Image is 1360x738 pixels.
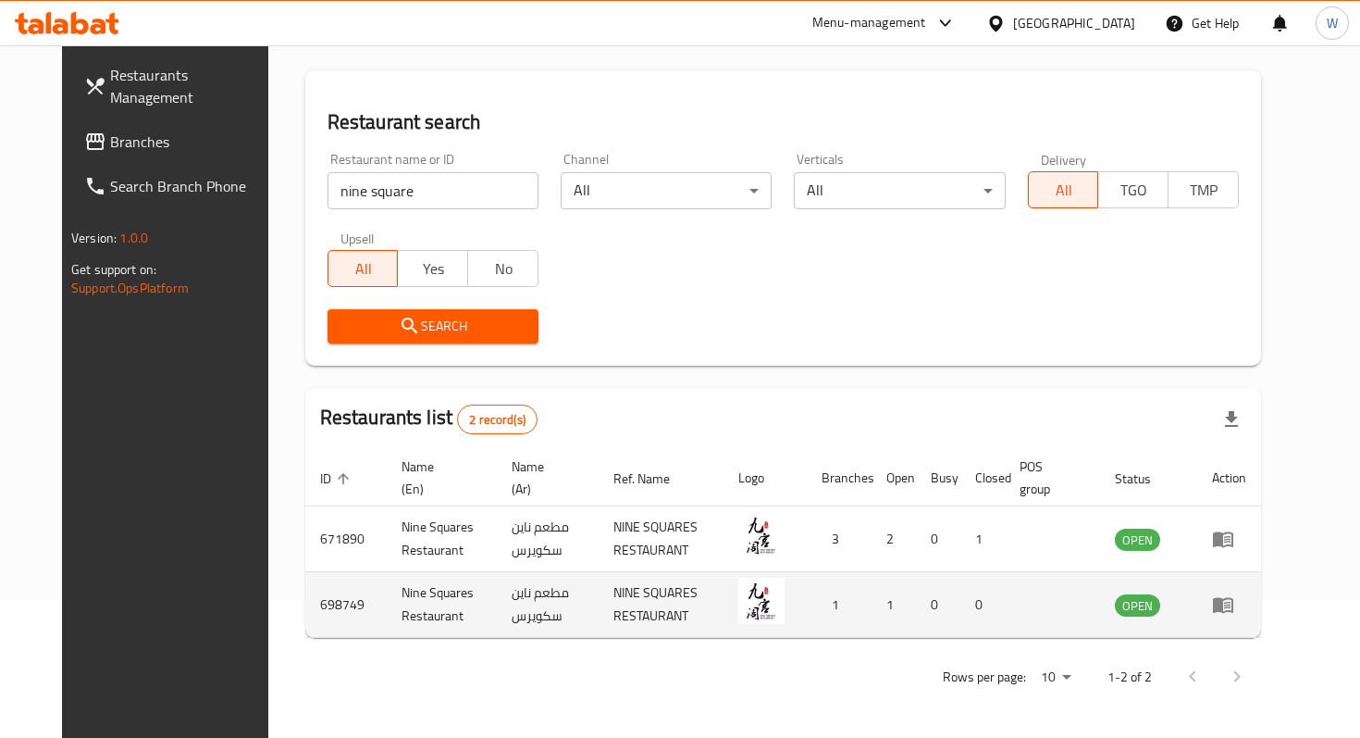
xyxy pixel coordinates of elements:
[1036,177,1092,204] span: All
[1197,450,1261,507] th: Action
[512,456,576,500] span: Name (Ar)
[110,131,274,153] span: Branches
[69,119,289,164] a: Branches
[336,256,391,282] span: All
[872,450,916,507] th: Open
[960,450,1005,507] th: Closed
[794,172,1005,209] div: All
[305,572,387,638] td: 698749
[497,507,599,572] td: مطعم ناين سكويرس
[1168,171,1239,208] button: TMP
[807,507,872,572] td: 3
[497,572,599,638] td: مطعم ناين سكويرس
[599,507,723,572] td: NINE SQUARES RESTAURANT
[476,256,531,282] span: No
[397,250,468,287] button: Yes
[71,276,189,300] a: Support.OpsPlatform
[457,405,538,434] div: Total records count
[1041,153,1087,166] label: Delivery
[320,468,355,490] span: ID
[1176,177,1231,204] span: TMP
[807,572,872,638] td: 1
[71,226,117,250] span: Version:
[387,572,497,638] td: Nine Squares Restaurant
[1106,177,1161,204] span: TGO
[402,456,475,500] span: Name (En)
[1107,666,1152,689] p: 1-2 of 2
[1115,529,1160,551] div: OPEN
[723,450,807,507] th: Logo
[1115,594,1160,617] div: OPEN
[613,468,694,490] span: Ref. Name
[738,578,785,624] img: Nine Squares Restaurant
[305,507,387,572] td: 671890
[110,64,274,108] span: Restaurants Management
[1097,171,1168,208] button: TGO
[943,666,1026,689] p: Rows per page:
[807,450,872,507] th: Branches
[916,450,960,507] th: Busy
[467,250,538,287] button: No
[1028,171,1099,208] button: All
[1020,456,1078,500] span: POS group
[561,172,772,209] div: All
[872,507,916,572] td: 2
[340,231,375,244] label: Upsell
[119,226,148,250] span: 1.0.0
[1115,595,1160,617] span: OPEN
[916,507,960,572] td: 0
[738,512,785,558] img: Nine Squares Restaurant
[405,256,461,282] span: Yes
[71,257,156,281] span: Get support on:
[328,250,399,287] button: All
[305,450,1261,638] table: enhanced table
[328,172,538,209] input: Search for restaurant name or ID..
[1209,397,1254,442] div: Export file
[110,175,274,197] span: Search Branch Phone
[69,164,289,208] a: Search Branch Phone
[960,507,1005,572] td: 1
[812,12,926,34] div: Menu-management
[1115,468,1175,490] span: Status
[960,572,1005,638] td: 0
[458,411,537,429] span: 2 record(s)
[387,507,497,572] td: Nine Squares Restaurant
[69,53,289,119] a: Restaurants Management
[328,309,538,344] button: Search
[1115,530,1160,551] span: OPEN
[599,572,723,638] td: NINE SQUARES RESTAURANT
[916,572,960,638] td: 0
[342,315,524,338] span: Search
[328,108,1239,136] h2: Restaurant search
[1212,528,1246,550] div: Menu
[1013,13,1135,33] div: [GEOGRAPHIC_DATA]
[320,404,538,434] h2: Restaurants list
[1033,664,1078,692] div: Rows per page:
[1327,13,1338,33] span: W
[872,572,916,638] td: 1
